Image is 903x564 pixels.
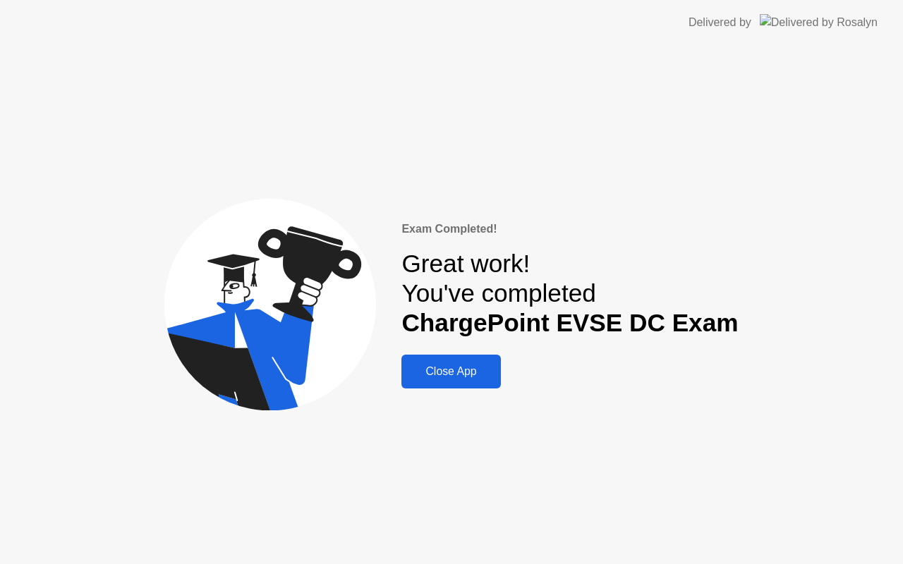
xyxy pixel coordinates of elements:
[401,249,738,338] div: Great work! You've completed
[401,221,738,238] div: Exam Completed!
[401,355,500,388] button: Close App
[401,309,738,336] b: ChargePoint EVSE DC Exam
[689,14,751,31] div: Delivered by
[406,365,496,378] div: Close App
[760,14,878,30] img: Delivered by Rosalyn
